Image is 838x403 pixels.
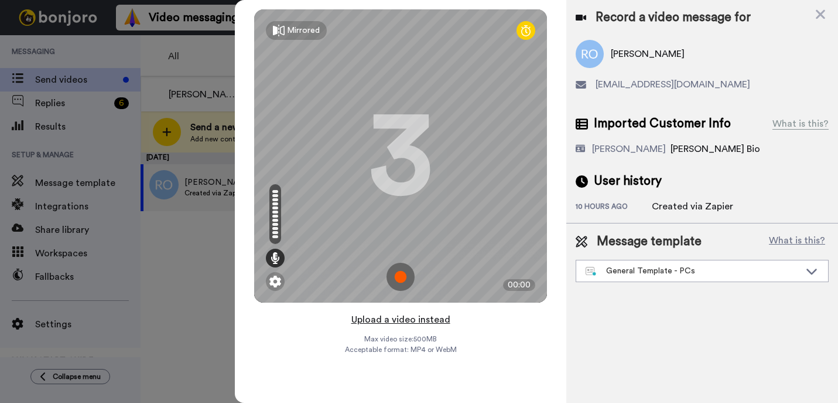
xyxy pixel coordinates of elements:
img: ic_record_start.svg [386,263,415,291]
span: Imported Customer Info [594,115,731,133]
button: Upload a video instead [348,312,454,327]
div: 00:00 [503,279,535,291]
img: ic_gear.svg [269,276,281,287]
div: What is this? [772,117,829,131]
div: [PERSON_NAME] [592,142,666,156]
div: General Template - PCs [586,265,800,277]
div: 3 [368,112,433,200]
span: [PERSON_NAME] Bio [671,144,760,154]
div: Created via Zapier [652,199,733,214]
span: Max video size: 500 MB [364,334,437,344]
img: nextgen-template.svg [586,267,597,276]
button: What is this? [765,233,829,250]
span: Message template [597,233,702,250]
span: User history [594,172,662,190]
span: [EMAIL_ADDRESS][DOMAIN_NAME] [596,77,750,92]
span: Acceptable format: MP4 or WebM [345,345,457,354]
div: 10 hours ago [576,202,652,214]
